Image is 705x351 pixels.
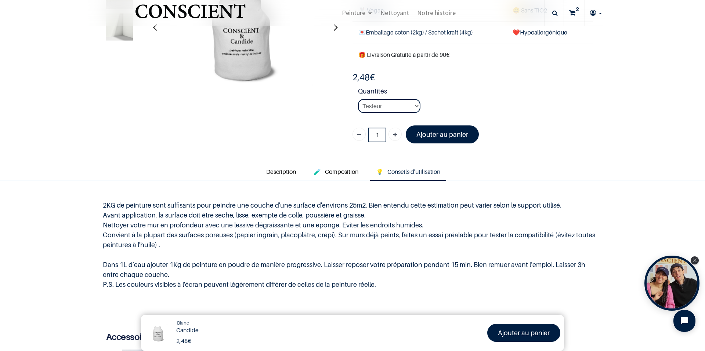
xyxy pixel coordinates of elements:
[176,327,350,334] h1: Candide
[416,131,468,138] font: Ajouter au panier
[574,6,581,13] sup: 2
[376,168,383,175] span: 💡
[314,168,321,175] span: 🧪
[176,337,191,344] b: €
[644,256,699,311] div: Tolstoy bubble widget
[103,327,601,344] h3: 🛠️
[644,256,699,311] div: Open Tolstoy widget
[507,22,593,44] td: ❤️Hypoallergénique
[358,29,366,36] span: 💌
[342,8,365,17] span: Peinture
[266,168,296,175] span: Description
[387,168,440,175] span: Conseils d'utilisation
[358,86,593,99] strong: Quantités
[358,51,449,58] font: 🎁 Livraison Gratuite à partir de 90€
[106,14,133,41] img: Product image
[352,72,370,83] span: 2,48
[177,319,189,327] a: Blanc
[388,128,402,141] a: Ajouter
[380,8,409,17] span: Nettoyant
[176,337,188,344] span: 2,48
[644,256,699,311] div: Open Tolstoy
[406,125,479,143] a: Ajouter au panier
[498,329,550,337] font: Ajouter au panier
[106,332,154,342] b: Accessoires
[667,304,702,338] iframe: Tidio Chat
[352,72,375,83] b: €
[145,318,172,346] img: Product Image
[417,8,456,17] span: Notre histoire
[487,324,560,342] a: Ajouter au panier
[325,168,358,175] span: Composition
[691,256,699,264] div: Close Tolstoy widget
[177,320,189,326] span: Blanc
[352,22,507,44] td: Emballage coton (2kg) / Sachet kraft (4kg)
[352,128,366,141] a: Supprimer
[103,200,602,289] p: 2KG de peinture sont suffisants pour peindre une couche d'une surface d'environs 25m2. Bien enten...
